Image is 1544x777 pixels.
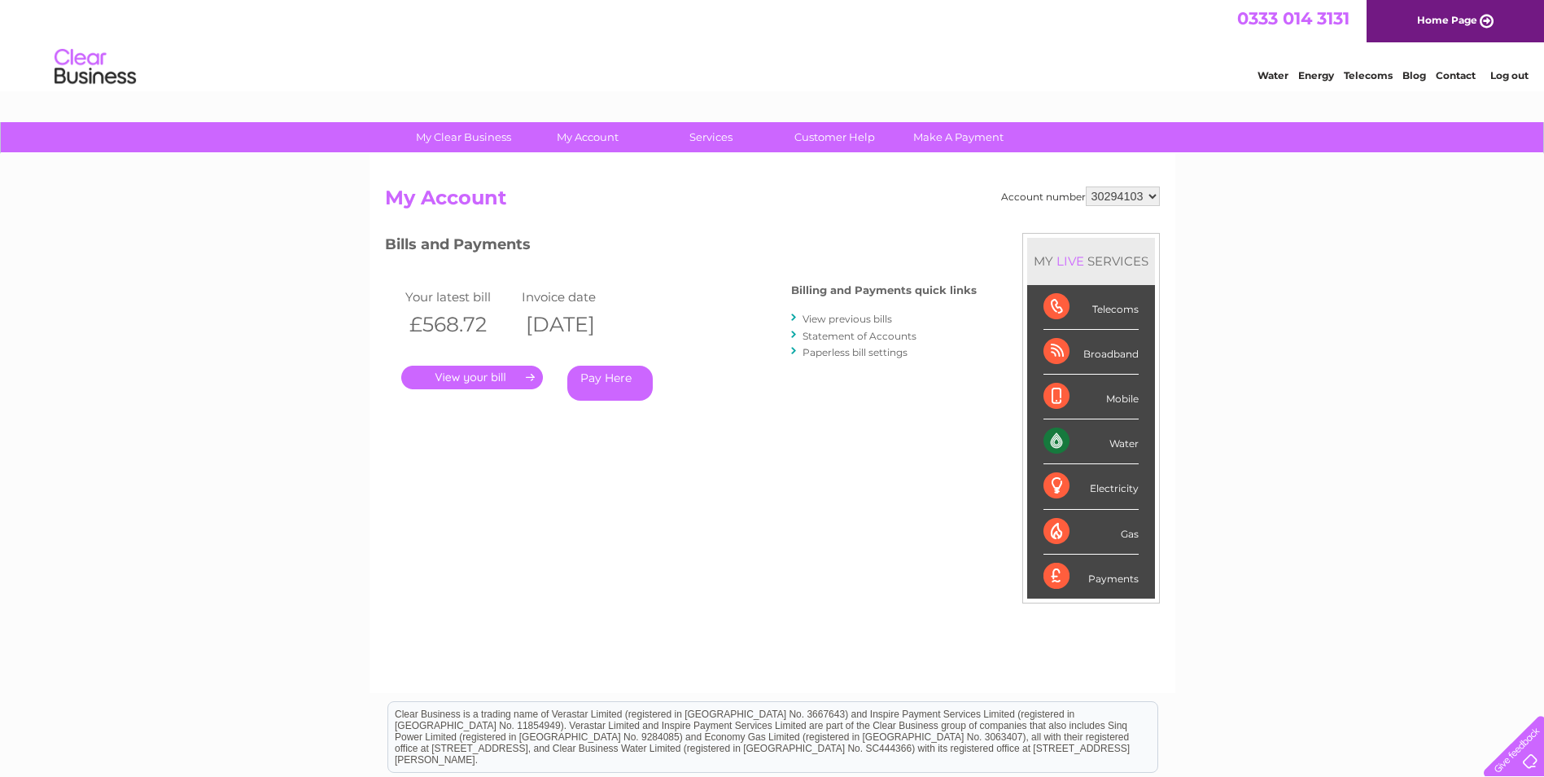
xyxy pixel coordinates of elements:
[54,42,137,92] img: logo.png
[401,286,518,308] td: Your latest bill
[385,187,1160,217] h2: My Account
[388,9,1157,79] div: Clear Business is a trading name of Verastar Limited (registered in [GEOGRAPHIC_DATA] No. 3667643...
[518,308,635,341] th: [DATE]
[803,330,916,342] a: Statement of Accounts
[1436,69,1476,81] a: Contact
[768,122,902,152] a: Customer Help
[1043,510,1139,555] div: Gas
[1043,555,1139,599] div: Payments
[803,346,908,358] a: Paperless bill settings
[1258,69,1288,81] a: Water
[1043,285,1139,330] div: Telecoms
[1027,238,1155,284] div: MY SERVICES
[1043,464,1139,509] div: Electricity
[520,122,654,152] a: My Account
[791,284,977,296] h4: Billing and Payments quick links
[1298,69,1334,81] a: Energy
[1043,375,1139,419] div: Mobile
[803,313,892,325] a: View previous bills
[385,233,977,261] h3: Bills and Payments
[401,366,543,389] a: .
[1053,253,1087,269] div: LIVE
[401,308,518,341] th: £568.72
[891,122,1026,152] a: Make A Payment
[1402,69,1426,81] a: Blog
[644,122,778,152] a: Services
[1490,69,1529,81] a: Log out
[1043,419,1139,464] div: Water
[1001,187,1160,206] div: Account number
[1344,69,1393,81] a: Telecoms
[396,122,531,152] a: My Clear Business
[518,286,635,308] td: Invoice date
[1237,8,1349,29] a: 0333 014 3131
[567,366,653,401] a: Pay Here
[1043,330,1139,375] div: Broadband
